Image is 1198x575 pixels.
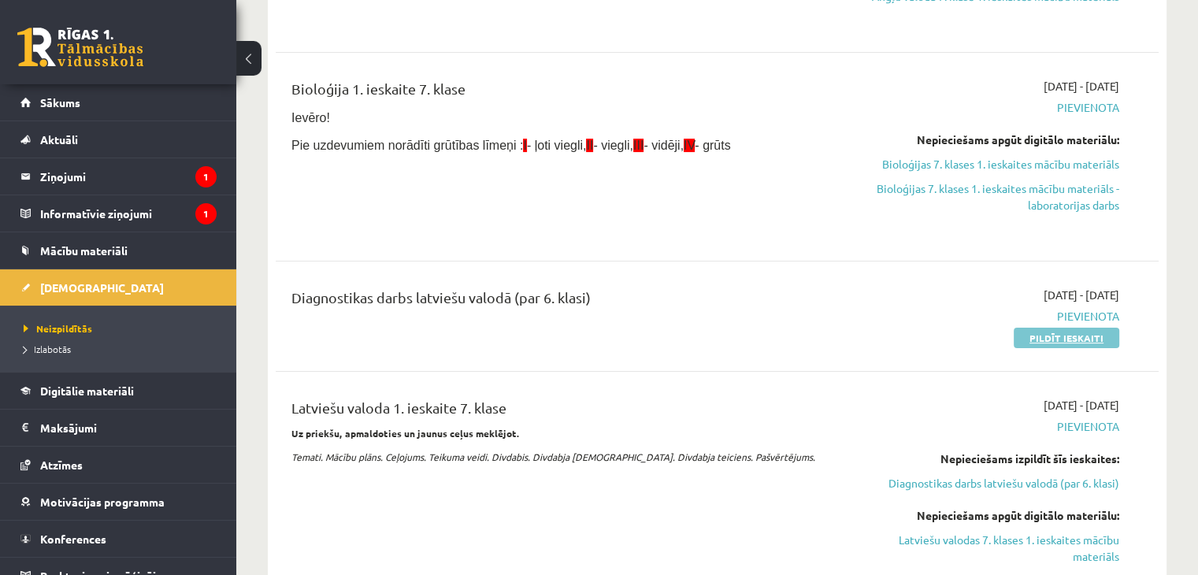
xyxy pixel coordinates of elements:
div: Nepieciešams apgūt digitālo materiālu: [859,507,1119,524]
span: Digitālie materiāli [40,384,134,398]
a: Diagnostikas darbs latviešu valodā (par 6. klasi) [859,475,1119,492]
a: Motivācijas programma [20,484,217,520]
div: Diagnostikas darbs latviešu valodā (par 6. klasi) [291,287,836,316]
a: Pildīt ieskaiti [1014,328,1119,348]
div: Latviešu valoda 1. ieskaite 7. klase [291,397,836,426]
span: II [586,139,593,152]
span: Neizpildītās [24,322,92,335]
span: [DATE] - [DATE] [1044,397,1119,414]
a: Bioloģijas 7. klases 1. ieskaites mācību materiāls [859,156,1119,172]
i: 1 [195,203,217,224]
span: Konferences [40,532,106,546]
span: [DATE] - [DATE] [1044,287,1119,303]
span: Motivācijas programma [40,495,165,509]
span: Ievēro! [291,111,330,124]
span: Pievienota [859,308,1119,325]
div: Nepieciešams apgūt digitālo materiālu: [859,132,1119,148]
span: Izlabotās [24,343,71,355]
legend: Ziņojumi [40,158,217,195]
a: Bioloģijas 7. klases 1. ieskaites mācību materiāls - laboratorijas darbs [859,180,1119,213]
a: Konferences [20,521,217,557]
em: Temati. Mācību plāns. Ceļojums. Teikuma veidi. Divdabis. Divdabja [DEMOGRAPHIC_DATA]. Divdabja te... [291,451,815,463]
span: Pie uzdevumiem norādīti grūtības līmeņi : - ļoti viegli, - viegli, - vidēji, - grūts [291,139,731,152]
a: Izlabotās [24,342,221,356]
a: Latviešu valodas 7. klases 1. ieskaites mācību materiāls [859,532,1119,565]
span: I [523,139,526,152]
a: [DEMOGRAPHIC_DATA] [20,269,217,306]
a: Aktuāli [20,121,217,158]
span: Aktuāli [40,132,78,147]
span: [DEMOGRAPHIC_DATA] [40,280,164,295]
div: Nepieciešams izpildīt šīs ieskaites: [859,451,1119,467]
a: Digitālie materiāli [20,373,217,409]
a: Informatīvie ziņojumi1 [20,195,217,232]
span: Sākums [40,95,80,109]
a: Sākums [20,84,217,121]
span: IV [684,139,695,152]
span: Pievienota [859,99,1119,116]
a: Neizpildītās [24,321,221,336]
a: Atzīmes [20,447,217,483]
span: Pievienota [859,418,1119,435]
span: Atzīmes [40,458,83,472]
strong: Uz priekšu, apmaldoties un jaunus ceļus meklējot. [291,427,520,440]
a: Ziņojumi1 [20,158,217,195]
a: Maksājumi [20,410,217,446]
span: [DATE] - [DATE] [1044,78,1119,95]
a: Mācību materiāli [20,232,217,269]
a: Rīgas 1. Tālmācības vidusskola [17,28,143,67]
legend: Maksājumi [40,410,217,446]
span: III [633,139,644,152]
span: Mācību materiāli [40,243,128,258]
div: Bioloģija 1. ieskaite 7. klase [291,78,836,107]
i: 1 [195,166,217,187]
legend: Informatīvie ziņojumi [40,195,217,232]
